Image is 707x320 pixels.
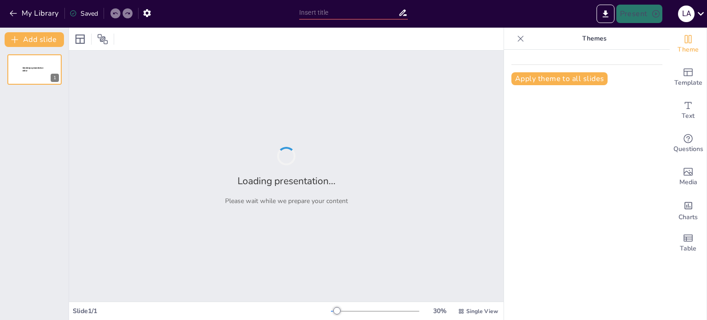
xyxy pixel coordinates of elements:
[670,227,707,260] div: Add a table
[225,197,348,205] p: Please wait while we prepare your content
[682,111,695,121] span: Text
[673,144,703,154] span: Questions
[670,193,707,227] div: Add charts and graphs
[299,6,398,19] input: Insert title
[429,307,451,315] div: 30 %
[678,45,699,55] span: Theme
[674,78,702,88] span: Template
[97,34,108,45] span: Position
[679,177,697,187] span: Media
[528,28,661,50] p: Themes
[670,127,707,160] div: Get real-time input from your audience
[597,5,614,23] button: Export to PowerPoint
[670,61,707,94] div: Add ready made slides
[678,212,698,222] span: Charts
[73,307,331,315] div: Slide 1 / 1
[678,6,695,22] div: L A
[670,160,707,193] div: Add images, graphics, shapes or video
[670,94,707,127] div: Add text boxes
[7,6,63,21] button: My Library
[511,72,608,85] button: Apply theme to all slides
[51,74,59,82] div: 1
[616,5,662,23] button: Present
[466,308,498,315] span: Single View
[70,9,98,18] div: Saved
[73,32,87,47] div: Layout
[5,32,64,47] button: Add slide
[680,244,696,254] span: Table
[678,5,695,23] button: L A
[238,175,336,187] h2: Loading presentation...
[7,54,62,85] div: 1
[670,28,707,61] div: Change the overall theme
[23,67,43,72] span: Sendsteps presentation editor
